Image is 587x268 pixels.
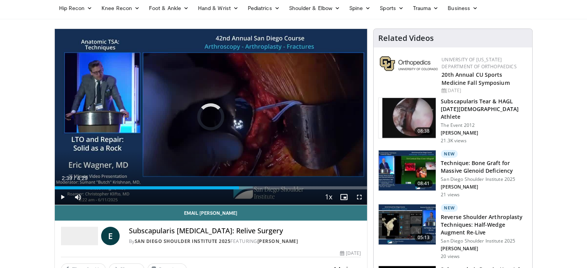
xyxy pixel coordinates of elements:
span: 2:39 [62,175,72,181]
h4: Subscapularis [MEDICAL_DATA]: Relive Surgery [129,227,361,235]
h3: Technique: Bone Graft for Massive Glenoid Deficiency [441,159,528,175]
p: San Diego Shoulder Institute 2025 [441,238,528,244]
span: 05:13 [414,234,433,241]
a: Spine [345,0,375,16]
a: Hand & Wrist [193,0,243,16]
a: Trauma [408,0,443,16]
p: 21 views [441,192,460,198]
a: San Diego Shoulder Institute 2025 [135,238,231,244]
span: / [74,175,76,181]
img: 04ab4792-be95-4d15-abaa-61dd869f3458.150x105_q85_crop-smart_upscale.jpg [379,204,436,244]
button: Playback Rate [321,189,336,205]
span: 4:29 [77,175,88,181]
img: San Diego Shoulder Institute 2025 [61,227,98,245]
a: 08:41 New Technique: Bone Graft for Massive Glenoid Deficiency San Diego Shoulder Institute 2025 ... [378,150,528,198]
p: New [441,204,458,212]
video-js: Video Player [55,29,367,205]
a: 05:13 New Reverse Shoulder Arthroplasty Techniques: Half-Wedge Augment Re-Live San Diego Shoulder... [378,204,528,260]
div: [DATE] [340,250,361,257]
button: Enable picture-in-picture mode [336,189,352,205]
p: New [441,150,458,158]
div: Progress Bar [55,186,367,189]
a: E [101,227,120,245]
p: San Diego Shoulder Institute 2025 [441,176,528,182]
p: [PERSON_NAME] [441,246,528,252]
a: Shoulder & Elbow [284,0,345,16]
p: The Event 2012 [441,122,528,128]
h4: Related Videos [378,34,434,43]
p: 20 views [441,253,460,260]
a: 20th Annual CU Sports Medicine Fall Symposium [442,71,509,86]
a: 08:38 Subscapularis Tear & HAGL [DATE][DEMOGRAPHIC_DATA] Athlete The Event 2012 [PERSON_NAME] 21.... [378,98,528,144]
a: Knee Recon [97,0,144,16]
button: Fullscreen [352,189,367,205]
a: Foot & Ankle [144,0,193,16]
img: 5SPjETdNCPS-ZANX4xMDoxOjB1O8AjAz_2.150x105_q85_crop-smart_upscale.jpg [379,98,436,138]
a: [PERSON_NAME] [257,238,298,244]
p: [PERSON_NAME] [441,184,528,190]
h3: Subscapularis Tear & HAGL [DATE][DEMOGRAPHIC_DATA] Athlete [441,98,528,121]
span: 08:41 [414,180,433,187]
a: Pediatrics [243,0,284,16]
p: [PERSON_NAME] [441,130,528,136]
a: Sports [375,0,408,16]
span: 08:38 [414,127,433,135]
img: 355603a8-37da-49b6-856f-e00d7e9307d3.png.150x105_q85_autocrop_double_scale_upscale_version-0.2.png [380,56,438,71]
div: By FEATURING [129,238,361,245]
button: Mute [70,189,86,205]
p: 21.3K views [441,138,466,144]
a: University of [US_STATE] Department of Orthopaedics [442,56,516,70]
a: Business [443,0,482,16]
div: [DATE] [442,87,526,94]
img: 068392e2-30db-45b7-b151-068b993ae4d9.150x105_q85_crop-smart_upscale.jpg [379,150,436,190]
a: Email [PERSON_NAME] [55,205,367,221]
a: Hip Recon [54,0,97,16]
button: Play [55,189,70,205]
h3: Reverse Shoulder Arthroplasty Techniques: Half-Wedge Augment Re-Live [441,213,528,236]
